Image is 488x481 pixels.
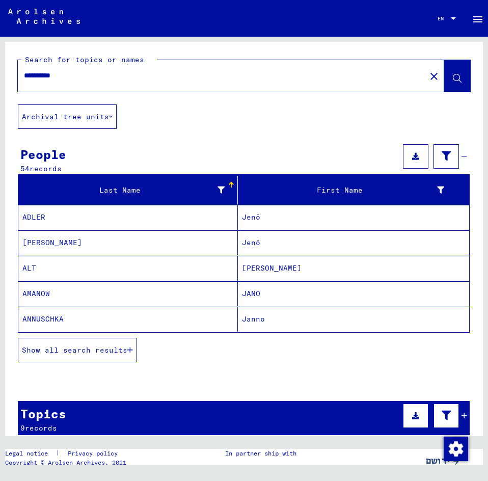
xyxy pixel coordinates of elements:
[60,449,130,458] a: Privacy policy
[25,423,57,433] span: records
[18,281,238,306] mat-cell: AMANOW
[30,164,62,173] span: records
[8,9,80,24] img: Arolsen_neg.svg
[25,55,144,64] mat-label: Search for topics or names
[238,230,469,255] mat-cell: Jenö
[238,205,469,230] mat-cell: Jenö
[242,185,444,196] div: First Name
[20,164,30,173] span: 54
[428,70,440,83] mat-icon: close
[5,449,130,458] div: |
[18,176,238,204] mat-header-cell: Last Name
[5,458,130,467] p: Copyright © Arolsen Archives, 2021
[5,449,56,458] a: Legal notice
[20,145,66,164] div: People
[18,205,238,230] mat-cell: ADLER
[238,281,469,306] mat-cell: JANO
[472,13,484,25] mat-icon: Side nav toggle icon
[238,176,469,204] mat-header-cell: First Name
[18,338,137,362] button: Show all search results
[444,437,468,461] img: Change consent
[18,256,238,281] mat-cell: ALT
[22,182,237,198] div: Last Name
[238,307,469,332] mat-cell: Janno
[424,66,444,86] button: Clear
[18,307,238,332] mat-cell: ANNUSCHKA
[18,104,117,129] button: Archival tree units
[242,182,457,198] div: First Name
[424,449,462,474] img: yv_logo.png
[468,8,488,29] button: Toggle sidenav
[22,345,127,355] span: Show all search results
[20,405,66,423] div: Topics
[22,185,225,196] div: Last Name
[238,256,469,281] mat-cell: [PERSON_NAME]
[20,423,25,433] span: 9
[225,449,296,458] p: In partner ship with
[18,230,238,255] mat-cell: [PERSON_NAME]
[438,16,449,21] span: EN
